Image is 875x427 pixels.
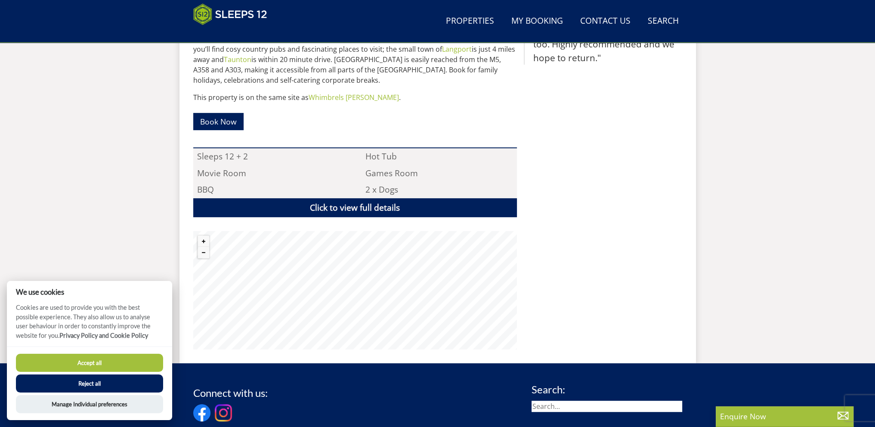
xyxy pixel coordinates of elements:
[7,288,172,296] h2: We use cookies
[362,165,517,181] li: Games Room
[193,165,349,181] li: Movie Room
[362,148,517,165] li: Hot Tub
[442,44,472,54] a: Langport
[198,236,209,247] button: Zoom in
[362,181,517,198] li: 2 x Dogs
[193,181,349,198] li: BBQ
[193,13,517,85] p: Outside there’s a large patio for alfresco dining in the sunshine, a trampoline for the kids, and...
[16,374,163,393] button: Reject all
[442,12,498,31] a: Properties
[193,404,210,421] img: Facebook
[720,411,849,422] p: Enquire Now
[59,332,148,339] a: Privacy Policy and Cookie Policy
[224,55,251,64] a: Taunton
[193,387,268,399] h3: Connect with us:
[193,113,244,130] a: Book Now
[193,3,267,25] img: Sleeps 12
[644,12,682,31] a: Search
[577,12,634,31] a: Contact Us
[7,303,172,346] p: Cookies are used to provide you with the best possible experience. They also allow us to analyse ...
[193,231,517,349] canvas: Map
[193,198,517,218] a: Click to view full details
[198,247,209,258] button: Zoom out
[193,148,349,165] li: Sleeps 12 + 2
[532,384,682,395] h3: Search:
[215,404,232,421] img: Instagram
[532,401,682,412] input: Search...
[193,92,517,103] p: This property is on the same site as .
[16,395,163,413] button: Manage Individual preferences
[309,93,399,102] a: Whimbrels [PERSON_NAME]
[189,30,279,37] iframe: Customer reviews powered by Trustpilot
[508,12,566,31] a: My Booking
[16,354,163,372] button: Accept all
